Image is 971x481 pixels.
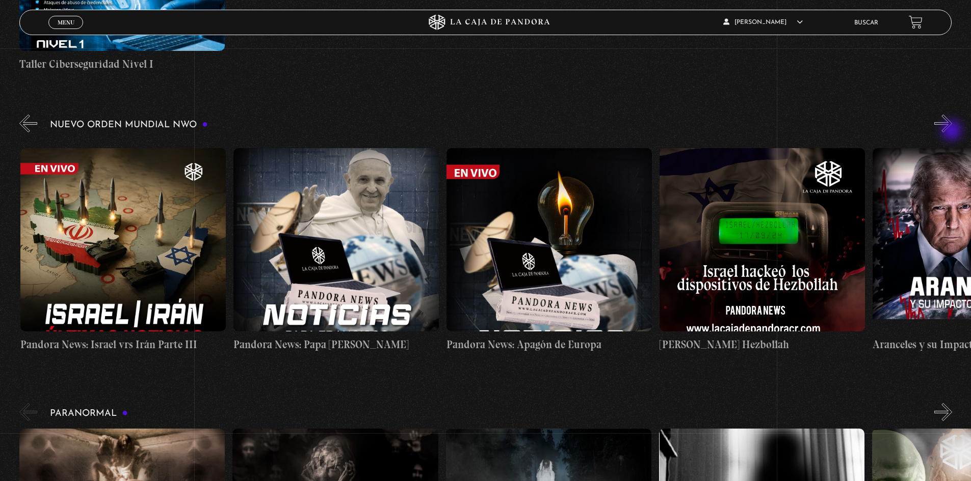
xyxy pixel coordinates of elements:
[20,336,226,353] h4: Pandora News: Israel vrs Irán Parte III
[233,336,439,353] h4: Pandora News: Papa [PERSON_NAME]
[19,115,37,132] button: Previous
[854,20,878,26] a: Buscar
[50,120,208,130] h3: Nuevo Orden Mundial NWO
[660,336,865,353] h4: [PERSON_NAME] Hezbollah
[934,403,952,421] button: Next
[54,28,78,35] span: Cerrar
[660,140,865,360] a: [PERSON_NAME] Hezbollah
[909,15,923,29] a: View your shopping cart
[723,19,803,25] span: [PERSON_NAME]
[19,403,37,421] button: Previous
[447,336,652,353] h4: Pandora News: Apagón de Europa
[447,140,652,360] a: Pandora News: Apagón de Europa
[934,115,952,132] button: Next
[233,140,439,360] a: Pandora News: Papa [PERSON_NAME]
[19,56,225,72] h4: Taller Ciberseguridad Nivel I
[58,19,74,25] span: Menu
[20,140,226,360] a: Pandora News: Israel vrs Irán Parte III
[50,409,128,418] h3: Paranormal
